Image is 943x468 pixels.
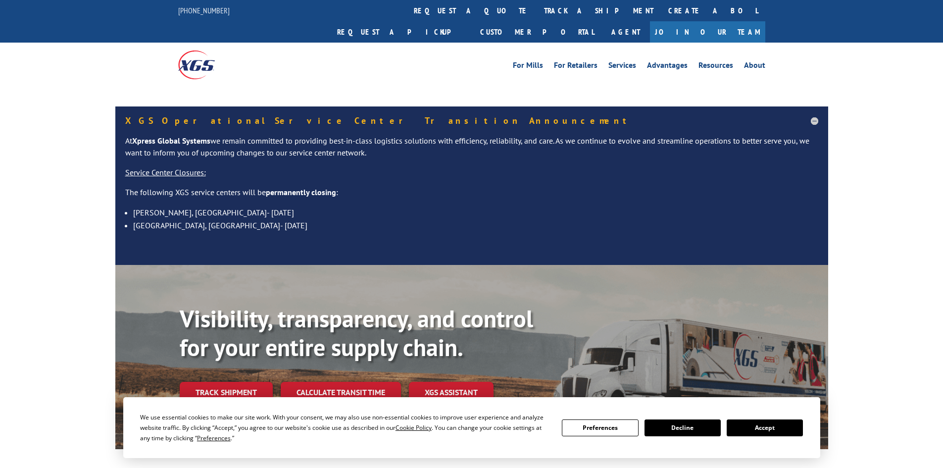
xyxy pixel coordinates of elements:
strong: permanently closing [266,187,336,197]
a: Resources [698,61,733,72]
a: Calculate transit time [281,382,401,403]
a: Join Our Team [650,21,765,43]
a: Request a pickup [330,21,473,43]
li: [PERSON_NAME], [GEOGRAPHIC_DATA]- [DATE] [133,206,818,219]
a: Services [608,61,636,72]
button: Accept [727,419,803,436]
a: About [744,61,765,72]
u: Service Center Closures: [125,167,206,177]
span: Cookie Policy [396,423,432,432]
strong: Xpress Global Systems [132,136,210,146]
div: Cookie Consent Prompt [123,397,820,458]
p: The following XGS service centers will be : [125,187,818,207]
h5: XGS Operational Service Center Transition Announcement [125,116,818,125]
button: Decline [645,419,721,436]
div: We use essential cookies to make our site work. With your consent, we may also use non-essential ... [140,412,550,443]
span: Preferences [197,434,231,442]
a: For Retailers [554,61,597,72]
p: At we remain committed to providing best-in-class logistics solutions with efficiency, reliabilit... [125,135,818,167]
a: Advantages [647,61,688,72]
a: Agent [601,21,650,43]
a: For Mills [513,61,543,72]
a: Track shipment [180,382,273,403]
a: [PHONE_NUMBER] [178,5,230,15]
button: Preferences [562,419,638,436]
li: [GEOGRAPHIC_DATA], [GEOGRAPHIC_DATA]- [DATE] [133,219,818,232]
a: Customer Portal [473,21,601,43]
a: XGS ASSISTANT [409,382,494,403]
b: Visibility, transparency, and control for your entire supply chain. [180,303,533,363]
